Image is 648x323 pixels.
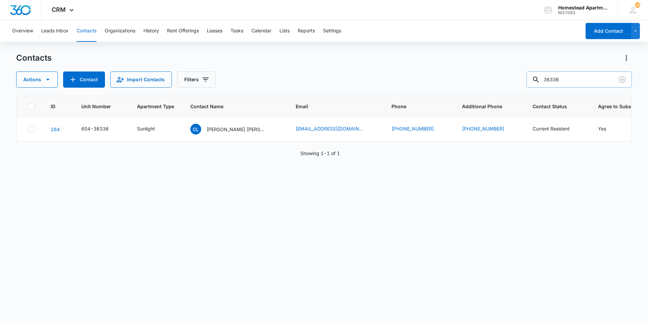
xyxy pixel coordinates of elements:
[81,103,121,110] span: Unit Number
[190,124,201,135] span: CL
[617,74,628,85] button: Clear
[110,71,172,88] button: Import Contacts
[598,103,643,110] span: Agree to Subscribe
[621,53,632,63] button: Actions
[41,20,69,42] button: Leads Inbox
[16,71,58,88] button: Actions
[598,125,606,132] div: Yes
[143,20,159,42] button: History
[533,103,572,110] span: Contact Status
[296,125,375,133] div: Email - qvictoria75@yahoo.com - Select to Edit Field
[190,103,270,110] span: Contact Name
[167,20,199,42] button: Rent Offerings
[52,6,66,13] span: CRM
[635,2,640,8] span: 38
[635,2,640,8] div: notifications count
[598,125,618,133] div: Agree to Subscribe - Yes - Select to Edit Field
[137,103,174,110] span: Apartment Type
[462,103,516,110] span: Additional Phone
[81,125,121,133] div: Unit Number - 604-36336 - Select to Edit Field
[558,5,607,10] div: account name
[462,125,504,132] a: [PHONE_NUMBER]
[207,20,222,42] button: Leases
[391,125,446,133] div: Phone - (720) 388-5418 - Select to Edit Field
[137,125,155,132] div: Sunlight
[298,20,315,42] button: Reports
[533,125,582,133] div: Contact Status - Current Resident - Select to Edit Field
[296,103,366,110] span: Email
[81,125,109,132] div: 604-36336
[77,20,97,42] button: Contacts
[526,71,632,88] input: Search Contacts
[177,71,215,88] button: Filters
[12,20,33,42] button: Overview
[279,20,290,42] button: Lists
[586,23,631,39] button: Add Contact
[300,150,340,157] p: Showing 1-1 of 1
[391,103,436,110] span: Phone
[251,20,271,42] button: Calendar
[137,125,167,133] div: Apartment Type - Sunlight - Select to Edit Field
[558,10,607,15] div: account id
[51,126,60,132] a: Navigate to contact details page for Carlos Llamas Victoria Quiroz
[231,20,243,42] button: Tasks
[105,20,135,42] button: Organizations
[462,125,516,133] div: Additional Phone - (970) 405-1298 - Select to Edit Field
[51,103,55,110] span: ID
[296,125,363,132] a: [EMAIL_ADDRESS][DOMAIN_NAME]
[391,125,434,132] a: [PHONE_NUMBER]
[533,125,570,132] div: Current Resident
[63,71,105,88] button: Add Contact
[207,126,267,133] p: [PERSON_NAME] [PERSON_NAME]
[190,124,279,135] div: Contact Name - Carlos Llamas Victoria Quiroz - Select to Edit Field
[323,20,341,42] button: Settings
[16,53,52,63] h1: Contacts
